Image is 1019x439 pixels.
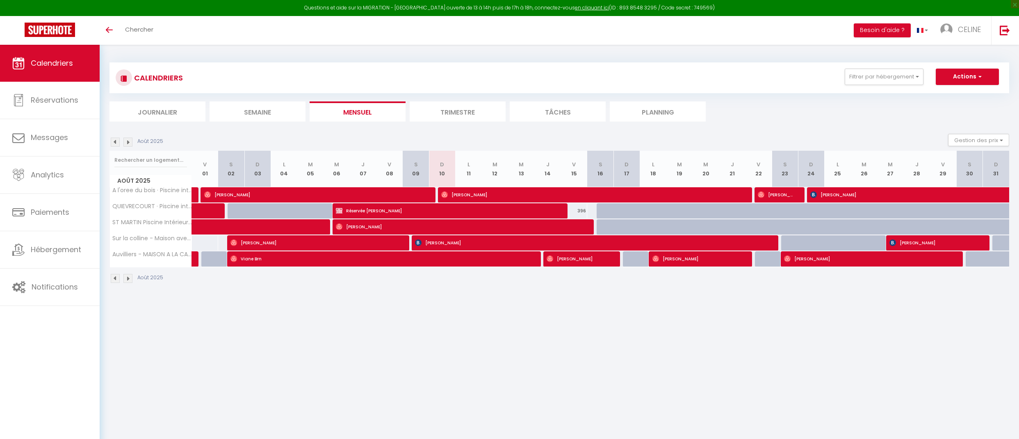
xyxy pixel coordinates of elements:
li: Tâches [510,101,606,122]
th: 10 [429,151,455,187]
abbr: V [757,161,760,168]
th: 07 [350,151,376,187]
abbr: J [731,161,734,168]
abbr: J [546,161,549,168]
span: Réservations [31,95,78,105]
span: [PERSON_NAME] [810,187,980,202]
abbr: J [915,161,919,168]
th: 12 [482,151,508,187]
button: Gestion des prix [948,134,1009,146]
th: 24 [798,151,824,187]
span: Viane Brn [230,251,528,267]
li: Journalier [109,101,205,122]
p: Août 2025 [137,138,163,145]
abbr: S [783,161,787,168]
th: 21 [719,151,745,187]
span: Hébergement [31,244,81,255]
abbr: M [862,161,866,168]
th: 20 [693,151,719,187]
abbr: V [388,161,391,168]
th: 02 [218,151,244,187]
a: Chercher [119,16,160,45]
span: [PERSON_NAME] [652,251,740,267]
img: ... [940,23,953,36]
abbr: D [255,161,260,168]
span: Août 2025 [110,175,191,187]
button: Filtrer par hébergement [845,69,923,85]
span: Auvilliers - MAISON A LA CAMPAGNE [111,251,193,257]
abbr: L [283,161,285,168]
th: 15 [561,151,587,187]
li: Mensuel [310,101,406,122]
span: [PERSON_NAME] [204,187,423,202]
abbr: J [361,161,365,168]
th: 26 [851,151,877,187]
abbr: M [703,161,708,168]
div: 396 [561,203,587,218]
abbr: D [625,161,629,168]
abbr: L [837,161,839,168]
th: 18 [640,151,666,187]
img: Super Booking [25,23,75,37]
th: 06 [324,151,350,187]
th: 11 [455,151,481,187]
span: Messages [31,132,68,143]
span: Analytics [31,170,64,180]
span: [PERSON_NAME] [547,251,608,267]
th: 25 [825,151,851,187]
abbr: V [203,161,207,168]
abbr: M [492,161,497,168]
button: Actions [936,69,999,85]
th: 04 [271,151,297,187]
abbr: L [467,161,470,168]
th: 13 [508,151,534,187]
span: CELINE [958,24,981,34]
li: Trimestre [410,101,506,122]
abbr: S [229,161,233,168]
abbr: S [599,161,602,168]
li: Semaine [210,101,305,122]
h3: CALENDRIERS [132,69,183,87]
th: 28 [904,151,930,187]
span: [PERSON_NAME] [758,187,793,202]
th: 17 [613,151,640,187]
span: Chercher [125,25,153,34]
span: Paiements [31,207,69,217]
span: A l'oree du bois · Piscine intérieure privée [111,187,193,193]
abbr: V [941,161,945,168]
abbr: D [440,161,444,168]
th: 22 [745,151,772,187]
abbr: L [652,161,654,168]
abbr: D [994,161,998,168]
span: [PERSON_NAME] [336,219,581,234]
abbr: M [308,161,313,168]
span: Réservée [PERSON_NAME] [336,203,554,218]
a: ... CELINE [934,16,991,45]
span: Notifications [32,282,78,292]
abbr: M [677,161,682,168]
abbr: S [414,161,418,168]
th: 29 [930,151,956,187]
abbr: D [809,161,813,168]
th: 23 [772,151,798,187]
li: Planning [610,101,706,122]
abbr: M [888,161,893,168]
abbr: V [572,161,576,168]
span: Sur la colline - Maison avec jardin et magnifique vue [111,235,193,241]
span: [PERSON_NAME] [889,235,977,251]
input: Rechercher un logement... [114,153,187,168]
img: logout [1000,25,1010,35]
abbr: M [519,161,524,168]
span: [PERSON_NAME] [784,251,950,267]
span: [PERSON_NAME] [230,235,397,251]
th: 01 [192,151,218,187]
abbr: M [334,161,339,168]
th: 19 [666,151,693,187]
th: 14 [534,151,561,187]
th: 03 [244,151,271,187]
th: 31 [983,151,1009,187]
span: QUIEVRECOURT · Piscine intérieure privée chauffée toute l’année [111,203,193,209]
th: 08 [376,151,403,187]
th: 30 [956,151,983,187]
p: Août 2025 [137,274,163,282]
